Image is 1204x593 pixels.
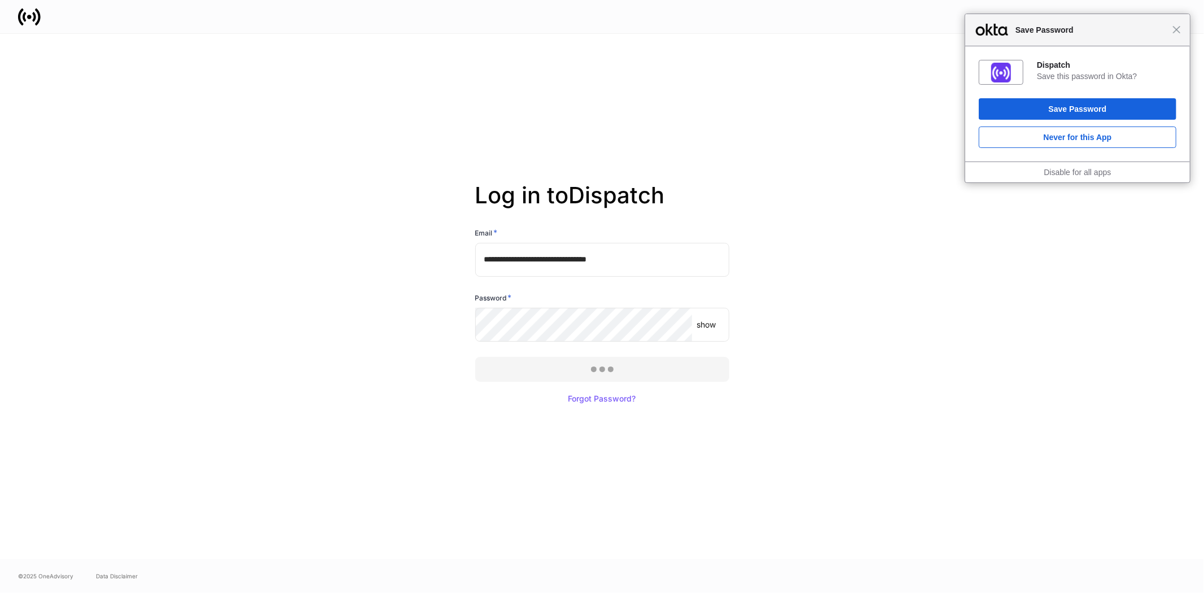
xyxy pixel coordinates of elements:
[1037,71,1176,81] div: Save this password in Okta?
[1172,25,1181,34] span: Close
[1044,168,1111,177] a: Disable for all apps
[991,63,1011,82] img: IoaI0QAAAAZJREFUAwDpn500DgGa8wAAAABJRU5ErkJggg==
[979,127,1176,148] button: Never for this App
[979,98,1176,120] button: Save Password
[1037,60,1176,70] div: Dispatch
[1010,23,1172,37] span: Save Password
